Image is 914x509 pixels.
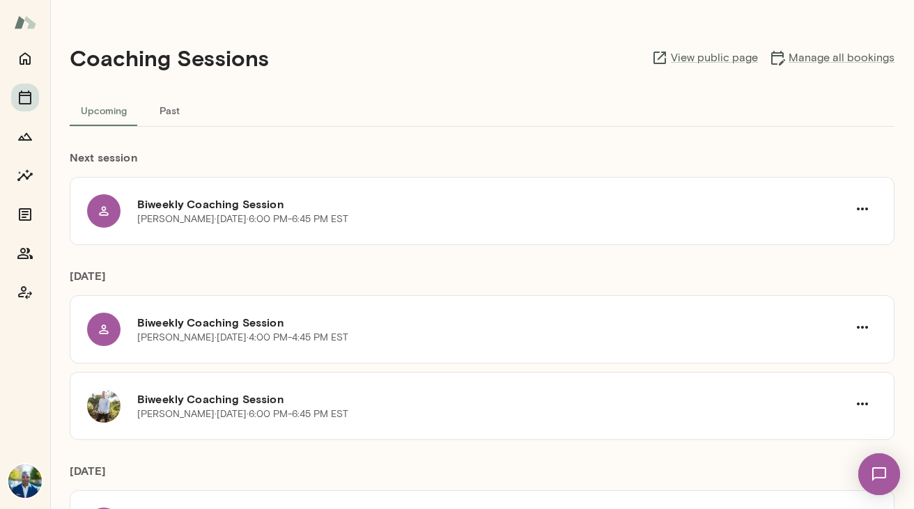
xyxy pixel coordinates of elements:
button: Sessions [11,84,39,111]
h4: Coaching Sessions [70,45,269,71]
h6: Next session [70,149,894,177]
button: Home [11,45,39,72]
h6: Biweekly Coaching Session [137,196,848,212]
h6: Biweekly Coaching Session [137,391,848,407]
button: Documents [11,201,39,228]
p: [PERSON_NAME] · [DATE] · 4:00 PM-4:45 PM EST [137,331,348,345]
p: [PERSON_NAME] · [DATE] · 6:00 PM-6:45 PM EST [137,407,348,421]
h6: [DATE] [70,462,894,490]
h6: Biweekly Coaching Session [137,314,848,331]
a: View public page [651,49,758,66]
img: Mento [14,9,36,36]
div: basic tabs example [70,93,894,127]
button: Coach app [11,279,39,306]
img: Jay Floyd [8,464,42,498]
h6: [DATE] [70,267,894,295]
p: [PERSON_NAME] · [DATE] · 6:00 PM-6:45 PM EST [137,212,348,226]
button: Members [11,240,39,267]
button: Insights [11,162,39,189]
button: Growth Plan [11,123,39,150]
button: Past [138,93,201,127]
a: Manage all bookings [769,49,894,66]
button: Upcoming [70,93,138,127]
